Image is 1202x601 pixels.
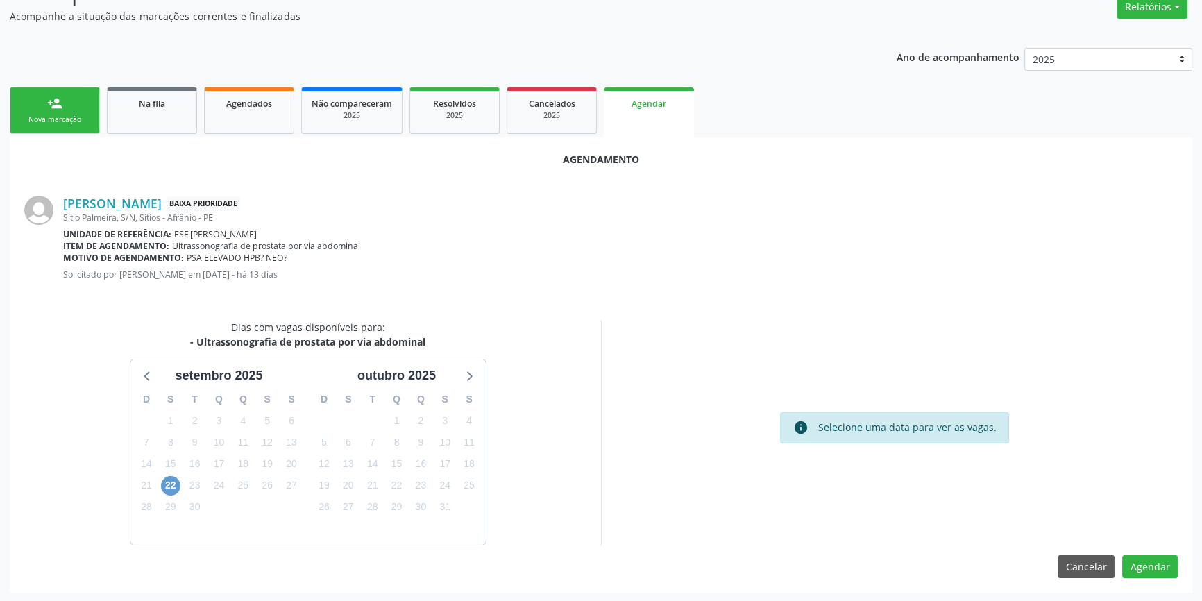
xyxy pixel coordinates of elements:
[793,420,809,435] i: info
[314,432,334,452] span: domingo, 5 de outubro de 2025
[226,98,272,110] span: Agendados
[257,455,277,474] span: sexta-feira, 19 de setembro de 2025
[339,498,358,517] span: segunda-feira, 27 de outubro de 2025
[161,476,180,496] span: segunda-feira, 22 de setembro de 2025
[161,498,180,517] span: segunda-feira, 29 de setembro de 2025
[24,152,1178,167] div: Agendamento
[517,110,586,121] div: 2025
[897,48,1019,65] p: Ano de acompanhamento
[312,110,392,121] div: 2025
[282,411,301,430] span: sábado, 6 de setembro de 2025
[457,389,482,410] div: S
[435,498,455,517] span: sexta-feira, 31 de outubro de 2025
[282,455,301,474] span: sábado, 20 de setembro de 2025
[233,476,253,496] span: quinta-feira, 25 de setembro de 2025
[459,411,479,430] span: sábado, 4 de outubro de 2025
[280,389,304,410] div: S
[255,389,280,410] div: S
[10,9,838,24] p: Acompanhe a situação das marcações correntes e finalizadas
[363,498,382,517] span: terça-feira, 28 de outubro de 2025
[161,411,180,430] span: segunda-feira, 1 de setembro de 2025
[339,432,358,452] span: segunda-feira, 6 de outubro de 2025
[360,389,384,410] div: T
[1058,555,1115,579] button: Cancelar
[24,196,53,225] img: img
[137,498,156,517] span: domingo, 28 de setembro de 2025
[314,476,334,496] span: domingo, 19 de outubro de 2025
[161,455,180,474] span: segunda-feira, 15 de setembro de 2025
[233,455,253,474] span: quinta-feira, 18 de setembro de 2025
[183,389,207,410] div: T
[363,455,382,474] span: terça-feira, 14 de outubro de 2025
[63,252,184,264] b: Motivo de agendamento:
[63,196,162,211] a: [PERSON_NAME]
[433,98,476,110] span: Resolvidos
[185,432,205,452] span: terça-feira, 9 de setembro de 2025
[63,240,169,252] b: Item de agendamento:
[209,432,228,452] span: quarta-feira, 10 de setembro de 2025
[209,455,228,474] span: quarta-feira, 17 de setembro de 2025
[209,476,228,496] span: quarta-feira, 24 de setembro de 2025
[282,476,301,496] span: sábado, 27 de setembro de 2025
[363,432,382,452] span: terça-feira, 7 de outubro de 2025
[387,432,406,452] span: quarta-feira, 8 de outubro de 2025
[185,455,205,474] span: terça-feira, 16 de setembro de 2025
[1122,555,1178,579] button: Agendar
[167,196,240,211] span: Baixa Prioridade
[257,476,277,496] span: sexta-feira, 26 de setembro de 2025
[172,240,360,252] span: Ultrassonografia de prostata por via abdominal
[459,476,479,496] span: sábado, 25 de outubro de 2025
[411,455,430,474] span: quinta-feira, 16 de outubro de 2025
[459,432,479,452] span: sábado, 11 de outubro de 2025
[529,98,575,110] span: Cancelados
[433,389,457,410] div: S
[435,411,455,430] span: sexta-feira, 3 de outubro de 2025
[411,432,430,452] span: quinta-feira, 9 de outubro de 2025
[411,476,430,496] span: quinta-feira, 23 de outubro de 2025
[411,411,430,430] span: quinta-feira, 2 de outubro de 2025
[139,98,165,110] span: Na fila
[161,432,180,452] span: segunda-feira, 8 de setembro de 2025
[137,432,156,452] span: domingo, 7 de setembro de 2025
[63,269,1178,280] p: Solicitado por [PERSON_NAME] em [DATE] - há 13 dias
[187,252,287,264] span: PSA ELEVADO HPB? NEO?
[314,498,334,517] span: domingo, 26 de outubro de 2025
[231,389,255,410] div: Q
[257,411,277,430] span: sexta-feira, 5 de setembro de 2025
[632,98,666,110] span: Agendar
[158,389,183,410] div: S
[459,455,479,474] span: sábado, 18 de outubro de 2025
[387,411,406,430] span: quarta-feira, 1 de outubro de 2025
[411,498,430,517] span: quinta-feira, 30 de outubro de 2025
[435,455,455,474] span: sexta-feira, 17 de outubro de 2025
[312,98,392,110] span: Não compareceram
[363,476,382,496] span: terça-feira, 21 de outubro de 2025
[312,389,337,410] div: D
[174,228,257,240] span: ESF [PERSON_NAME]
[435,432,455,452] span: sexta-feira, 10 de outubro de 2025
[233,411,253,430] span: quinta-feira, 4 de setembro de 2025
[339,455,358,474] span: segunda-feira, 13 de outubro de 2025
[282,432,301,452] span: sábado, 13 de setembro de 2025
[818,420,997,435] div: Selecione uma data para ver as vagas.
[190,320,425,349] div: Dias com vagas disponíveis para:
[135,389,159,410] div: D
[384,389,409,410] div: Q
[190,335,425,349] div: - Ultrassonografia de prostata por via abdominal
[185,476,205,496] span: terça-feira, 23 de setembro de 2025
[336,389,360,410] div: S
[257,432,277,452] span: sexta-feira, 12 de setembro de 2025
[185,411,205,430] span: terça-feira, 2 de setembro de 2025
[409,389,433,410] div: Q
[47,96,62,111] div: person_add
[185,498,205,517] span: terça-feira, 30 de setembro de 2025
[137,476,156,496] span: domingo, 21 de setembro de 2025
[20,115,90,125] div: Nova marcação
[63,228,171,240] b: Unidade de referência:
[209,411,228,430] span: quarta-feira, 3 de setembro de 2025
[435,476,455,496] span: sexta-feira, 24 de outubro de 2025
[420,110,489,121] div: 2025
[352,366,441,385] div: outubro 2025
[169,366,268,385] div: setembro 2025
[387,498,406,517] span: quarta-feira, 29 de outubro de 2025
